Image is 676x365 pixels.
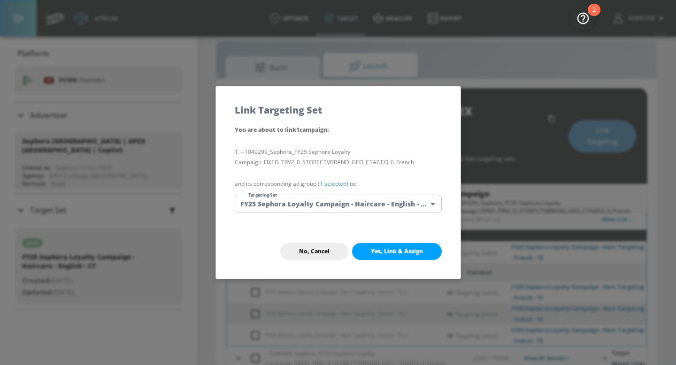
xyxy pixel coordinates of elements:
[592,10,596,22] div: 2
[320,180,346,188] a: 1 selected
[235,147,442,167] li: --1049299_Sephora_FY25 Sephora Loyalty Campaign_FIXED_TRV2_0_STORECTVBRAND_GEO_CTAGEO_0_French
[352,243,442,260] button: Yes, Link & Assign
[235,179,442,189] p: and its corresponding ad group ( ) to:
[570,5,596,31] button: Open Resource Center, 2 new notifications
[371,248,423,255] span: Yes, Link & Assign
[299,248,330,255] span: No, Cancel
[235,195,442,213] div: FY25 Sephora Loyalty Campaign - Haircare - English - CT
[280,243,348,260] button: No, Cancel
[235,105,322,115] h5: Link Targeting Set
[235,124,442,136] p: You are about to link 1 campaign :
